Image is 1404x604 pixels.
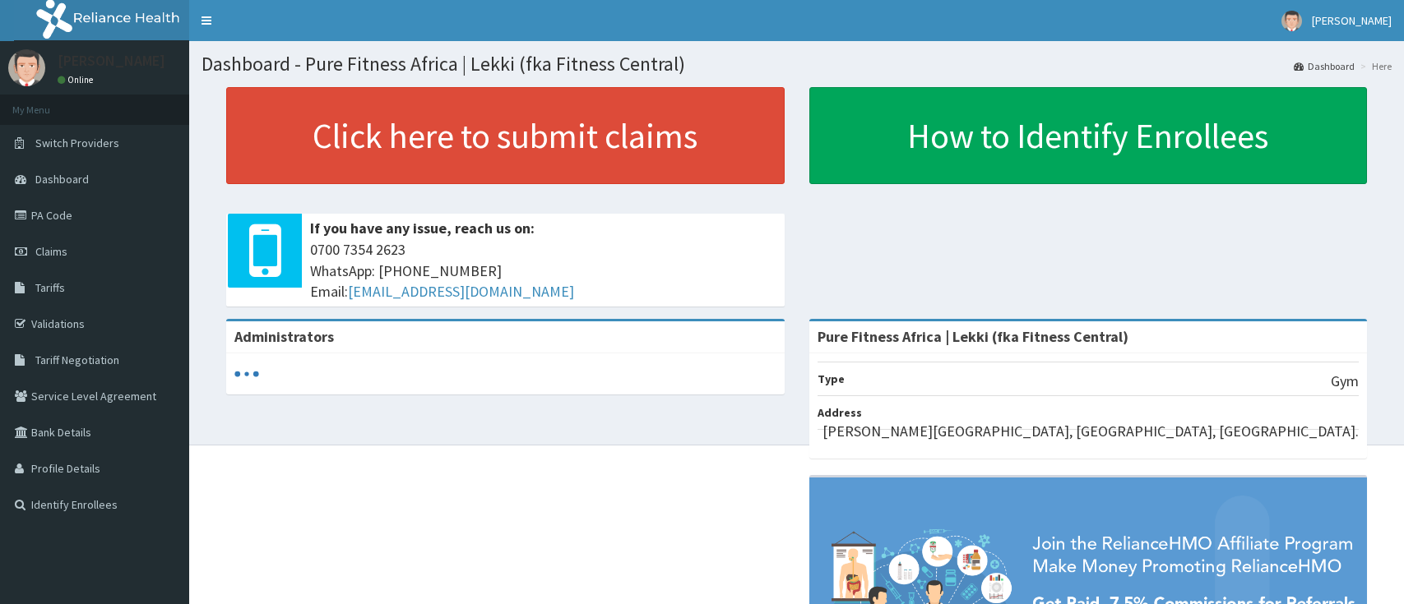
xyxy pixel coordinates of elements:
p: [PERSON_NAME][GEOGRAPHIC_DATA], [GEOGRAPHIC_DATA], [GEOGRAPHIC_DATA]. [822,421,1359,442]
p: [PERSON_NAME] [58,53,165,68]
span: Tariffs [35,280,65,295]
span: [PERSON_NAME] [1312,13,1392,28]
b: If you have any issue, reach us on: [310,219,535,237]
a: Online [58,74,97,85]
b: Address [818,405,862,420]
span: Switch Providers [35,136,119,150]
span: Tariff Negotiation [35,353,119,367]
b: Type [818,371,845,386]
a: Dashboard [1294,59,1355,73]
span: 0700 7354 2623 WhatsApp: [PHONE_NUMBER] Email: [310,239,776,302]
b: Administrators [234,327,334,346]
strong: Pure Fitness Africa | Lekki (fka Fitness Central) [818,327,1128,346]
a: Click here to submit claims [226,87,785,184]
img: User Image [1281,11,1302,31]
img: User Image [8,49,45,86]
a: [EMAIL_ADDRESS][DOMAIN_NAME] [348,282,574,301]
li: Here [1356,59,1392,73]
a: How to Identify Enrollees [809,87,1368,184]
span: Claims [35,244,67,259]
svg: audio-loading [234,362,259,386]
p: Gym [1331,371,1359,392]
span: Dashboard [35,172,89,187]
h1: Dashboard - Pure Fitness Africa | Lekki (fka Fitness Central) [202,53,1392,75]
